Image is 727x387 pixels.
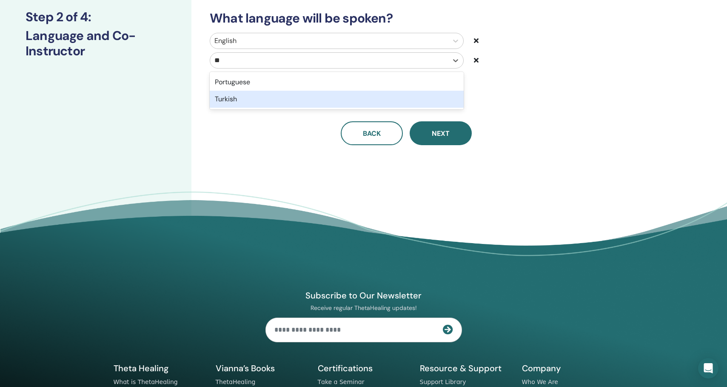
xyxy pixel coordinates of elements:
h4: Subscribe to Our Newsletter [265,290,462,301]
button: Back [341,121,403,145]
a: Support Library [420,378,466,385]
h5: Theta Healing [114,363,205,374]
a: ThetaHealing [216,378,256,385]
h3: Step 2 of 4 : [26,9,166,25]
a: What is ThetaHealing [114,378,178,385]
h5: Company [522,363,614,374]
div: Turkish [210,91,464,108]
h5: Resource & Support [420,363,512,374]
button: Next [410,121,472,145]
span: Next [432,129,450,138]
p: Receive regular ThetaHealing updates! [265,304,462,312]
a: Take a Seminar [318,378,365,385]
h3: What language will be spoken? [205,11,607,26]
a: Who We Are [522,378,558,385]
h5: Certifications [318,363,410,374]
div: Portuguese [210,74,464,91]
h3: Language and Co-Instructor [26,28,166,59]
span: Back [363,129,381,138]
div: Open Intercom Messenger [698,358,718,378]
h5: Vianna’s Books [216,363,308,374]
